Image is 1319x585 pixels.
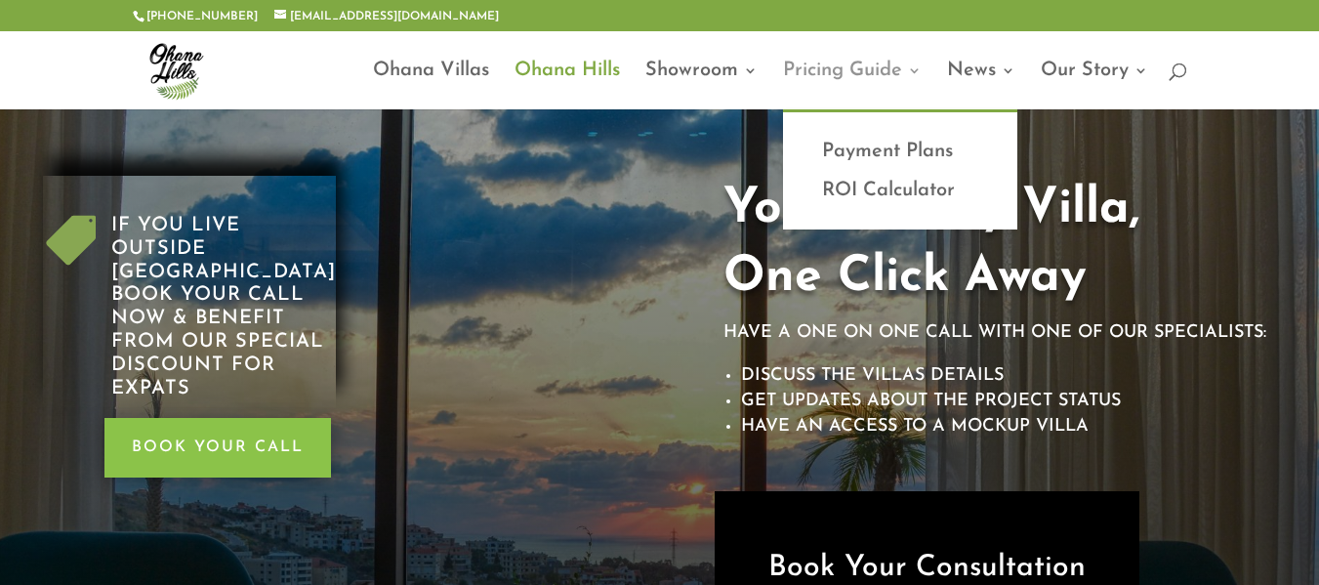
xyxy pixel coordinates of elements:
[104,418,331,478] a: BOOK YOUR CALL
[947,63,1015,109] a: News
[645,63,758,109] a: Showroom
[803,171,998,210] a: ROI Calculator
[146,11,258,22] a: [PHONE_NUMBER]
[373,63,489,109] a: Ohana Villas
[783,63,922,109] a: Pricing Guide
[274,11,499,22] a: [EMAIL_ADDRESS][DOMAIN_NAME]
[43,215,97,268] span: 
[741,363,1292,389] li: DISCUSS THE VILLAS DETAILS
[803,132,998,171] a: Payment Plans
[723,176,1292,322] h1: Your Luxury Villa, One Click Away
[741,414,1292,439] li: HAVE AN ACCESS TO A MOCKUP VILLA
[723,324,1266,342] span: HAVE A ONE ON ONE CALL WITH ONE OF OUR SPECIALISTS:
[1041,63,1148,109] a: Our Story
[515,63,620,109] a: Ohana Hills
[111,215,336,400] p: IF YOU LIVE OUTSIDE [GEOGRAPHIC_DATA] BOOK YOUR CALL NOW & BENEFIT FROM OUR SPECIAL DISCOUNT FOR ...
[741,389,1292,414] li: GET UPDATES ABOUT THE PROJECT STATUS
[137,31,215,109] img: ohana-hills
